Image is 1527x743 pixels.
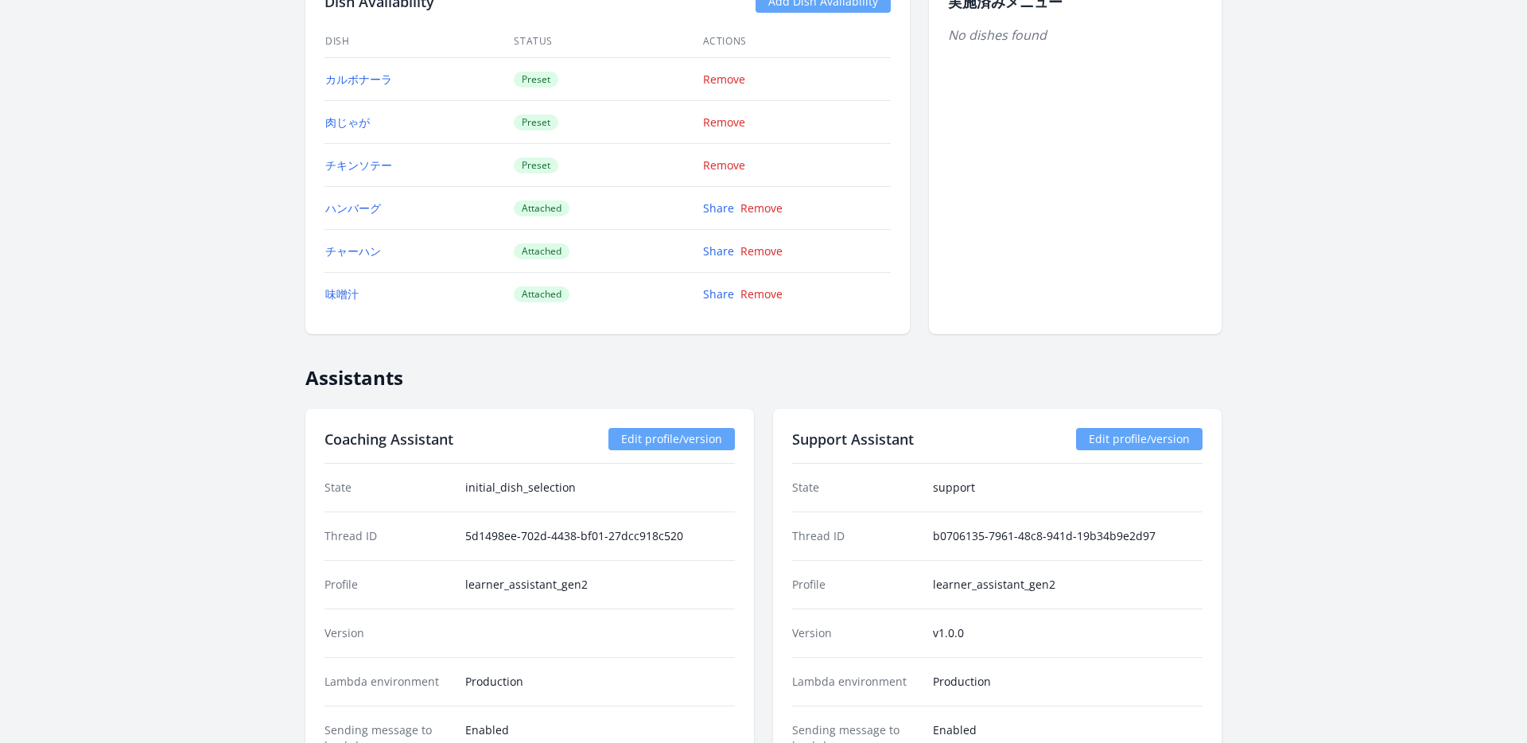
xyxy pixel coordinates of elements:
[514,243,569,259] span: Attached
[514,72,558,88] span: Preset
[514,286,569,302] span: Attached
[703,243,734,259] a: Share
[324,25,513,58] th: Dish
[792,428,914,450] h2: Support Assistant
[933,625,1203,641] dd: v1.0.0
[740,200,783,216] a: Remove
[948,25,1203,45] p: No dishes found
[703,286,734,301] a: Share
[792,625,920,641] dt: Version
[703,200,734,216] a: Share
[465,577,735,593] dd: learner_assistant_gen2
[324,428,453,450] h2: Coaching Assistant
[703,115,745,130] a: Remove
[792,528,920,544] dt: Thread ID
[465,674,735,690] dd: Production
[703,158,745,173] a: Remove
[324,577,453,593] dt: Profile
[325,200,381,216] a: ハンバーグ
[740,286,783,301] a: Remove
[792,577,920,593] dt: Profile
[792,674,920,690] dt: Lambda environment
[325,72,392,87] a: カルボナーラ
[325,286,359,301] a: 味噌汁
[933,577,1203,593] dd: learner_assistant_gen2
[325,243,381,259] a: チャーハン
[465,480,735,496] dd: initial_dish_selection
[702,25,891,58] th: Actions
[324,674,453,690] dt: Lambda environment
[514,115,558,130] span: Preset
[325,115,370,130] a: 肉じゃが
[305,353,1222,390] h2: Assistants
[514,200,569,216] span: Attached
[465,528,735,544] dd: 5d1498ee-702d-4438-bf01-27dcc918c520
[513,25,701,58] th: Status
[933,480,1203,496] dd: support
[514,158,558,173] span: Preset
[1076,428,1203,450] a: Edit profile/version
[703,72,745,87] a: Remove
[608,428,735,450] a: Edit profile/version
[792,480,920,496] dt: State
[324,480,453,496] dt: State
[324,625,453,641] dt: Version
[933,674,1203,690] dd: Production
[324,528,453,544] dt: Thread ID
[325,158,392,173] a: チキンソテー
[740,243,783,259] a: Remove
[933,528,1203,544] dd: b0706135-7961-48c8-941d-19b34b9e2d97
